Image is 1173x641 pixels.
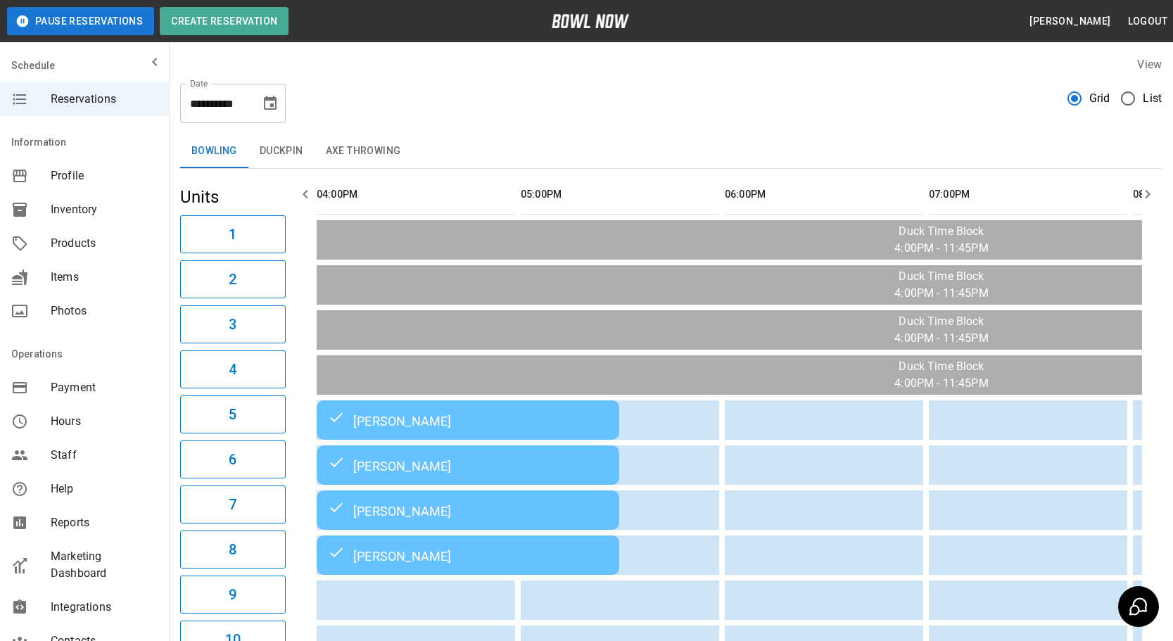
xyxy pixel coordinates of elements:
button: 2 [180,260,286,298]
th: 07:00PM [929,174,1127,215]
h6: 7 [229,493,236,516]
button: 3 [180,305,286,343]
span: Integrations [51,599,158,616]
button: 5 [180,395,286,433]
button: 4 [180,350,286,388]
span: Grid [1089,90,1110,107]
h6: 1 [229,223,236,246]
button: [PERSON_NAME] [1024,8,1116,34]
span: Payment [51,379,158,396]
h6: 8 [229,538,236,561]
button: Choose date, selected date is Sep 11, 2025 [256,89,284,118]
span: Help [51,481,158,497]
h6: 5 [229,403,236,426]
div: [PERSON_NAME] [328,412,608,429]
span: Staff [51,447,158,464]
button: 9 [180,576,286,614]
div: [PERSON_NAME] [328,457,608,474]
span: Photos [51,303,158,319]
span: Profile [51,167,158,184]
img: logo [552,14,629,28]
h6: 2 [229,268,236,291]
button: Axe Throwing [315,134,412,168]
span: Hours [51,413,158,430]
h6: 4 [229,358,236,381]
h6: 6 [229,448,236,471]
button: 7 [180,485,286,523]
div: [PERSON_NAME] [328,502,608,519]
span: List [1143,90,1162,107]
button: Pause Reservations [7,7,154,35]
th: 05:00PM [521,174,719,215]
th: 06:00PM [725,174,923,215]
button: 6 [180,440,286,478]
button: 1 [180,215,286,253]
span: Items [51,269,158,286]
span: Reports [51,514,158,531]
h6: 9 [229,583,236,606]
button: 8 [180,531,286,569]
span: Products [51,235,158,252]
button: Logout [1122,8,1173,34]
h5: Units [180,186,286,208]
th: 04:00PM [317,174,515,215]
h6: 3 [229,313,236,336]
button: Create Reservation [160,7,289,35]
div: [PERSON_NAME] [328,547,608,564]
button: Duckpin [248,134,315,168]
button: Bowling [180,134,248,168]
span: Reservations [51,91,158,108]
span: Marketing Dashboard [51,548,158,582]
span: Inventory [51,201,158,218]
div: inventory tabs [180,134,1162,168]
label: View [1137,58,1162,71]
